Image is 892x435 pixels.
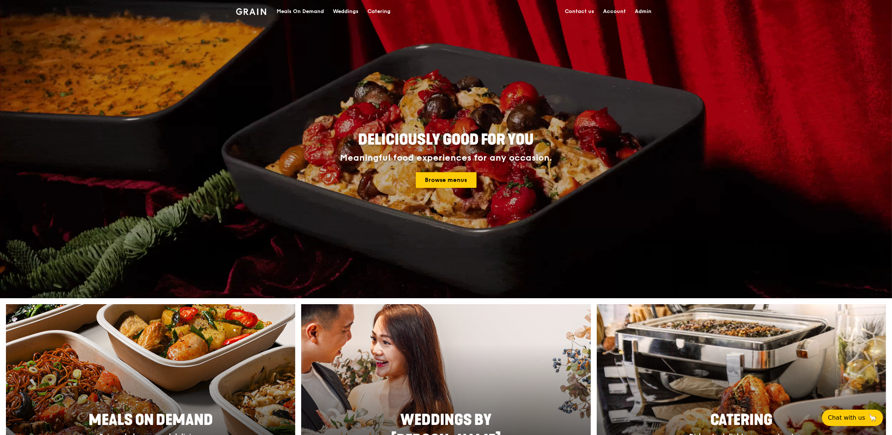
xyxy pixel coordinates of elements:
a: Account [599,0,630,23]
a: Admin [630,0,656,23]
a: Weddings [328,0,363,23]
div: Meaningful food experiences for any occasion. [312,153,580,163]
div: Catering [367,0,391,23]
a: Contact us [560,0,599,23]
span: Chat with us [828,413,865,422]
div: Meals On Demand [277,0,324,23]
div: Weddings [333,0,359,23]
button: Chat with us🦙 [822,410,883,426]
a: Browse menus [416,172,477,188]
span: Catering [710,411,772,429]
span: Meals On Demand [89,411,213,429]
span: Deliciously good for you [359,131,534,149]
span: 🦙 [868,413,877,422]
a: Catering [363,0,395,23]
img: Grain [236,8,266,15]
